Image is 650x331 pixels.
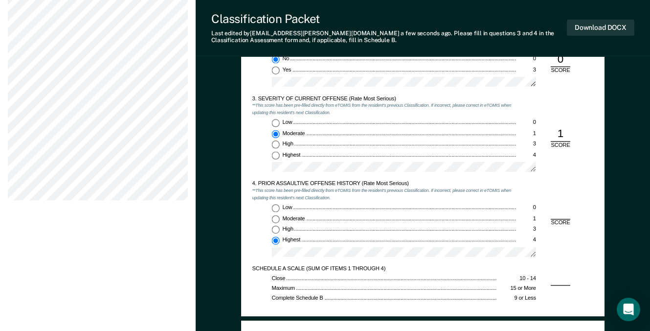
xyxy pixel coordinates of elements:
[282,215,306,221] span: Moderate
[282,151,301,158] span: Highest
[401,30,451,37] span: a few seconds ago
[551,126,570,142] div: 1
[271,55,279,63] input: No0
[567,20,634,36] button: Download DOCX
[271,130,279,138] input: Moderate1
[271,215,279,223] input: Moderate1
[516,119,536,126] div: 0
[551,52,570,67] div: 0
[282,236,301,243] span: Highest
[271,151,279,159] input: Highest4
[271,204,279,212] input: Low0
[516,215,536,222] div: 1
[271,275,286,282] span: Close
[282,226,294,232] span: High
[211,30,567,44] div: Last edited by [EMAIL_ADDRESS][PERSON_NAME][DOMAIN_NAME] . Please fill in questions 3 and 4 in th...
[252,103,511,116] em: **This score has been pre-filled directly from eTOMIS from the resident's previous Classification...
[282,141,294,147] span: High
[516,226,536,233] div: 3
[271,66,279,74] input: Yes3
[497,295,536,302] div: 9 or Less
[516,130,536,137] div: 1
[271,285,296,291] span: Maximum
[211,12,567,26] div: Classification Packet
[282,130,306,136] span: Moderate
[271,236,279,244] input: Highest4
[546,142,575,149] div: SCORE
[546,67,575,74] div: SCORE
[516,204,536,212] div: 0
[516,55,536,63] div: 0
[516,151,536,159] div: 4
[271,119,279,127] input: Low0
[516,141,536,148] div: 3
[252,265,516,273] div: SCHEDULE A SCALE (SUM OF ITEMS 1 THROUGH 4)
[516,236,536,244] div: 4
[252,95,516,102] div: 3. SEVERITY OF CURRENT OFFENSE (Rate Most Serious)
[282,204,293,211] span: Low
[282,55,290,62] span: No
[282,119,293,125] span: Low
[617,298,640,321] div: Open Intercom Messenger
[282,66,292,72] span: Yes
[516,66,536,73] div: 3
[497,275,536,283] div: 10 - 14
[271,295,324,301] span: Complete Schedule B
[497,285,536,292] div: 15 or More
[252,188,511,201] em: **This score has been pre-filled directly from eTOMIS from the resident's previous Classification...
[546,219,575,227] div: SCORE
[271,141,279,148] input: High3
[252,180,516,188] div: 4. PRIOR ASSAULTIVE OFFENSE HISTORY (Rate Most Serious)
[271,226,279,234] input: High3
